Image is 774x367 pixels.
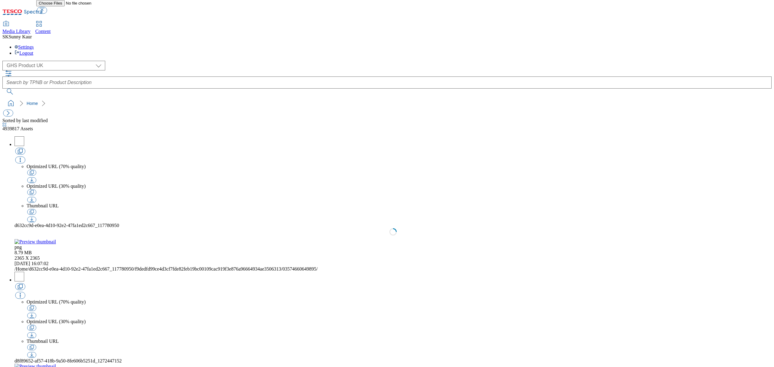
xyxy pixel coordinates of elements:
span: Media Library [2,29,31,34]
a: Preview thumbnail [15,228,772,245]
input: Search by TPNB or Product Description [2,76,772,89]
img: Preview thumbnail [15,239,56,245]
nav: breadcrumb [2,98,772,109]
span: d632cc9d-e0ea-4d10-92e2-47fa1ed2c667_117780950 [15,223,119,228]
span: Content [35,29,51,34]
span: Sunny Kaur [8,34,32,39]
span: Optimized URL (70% quality) [27,164,86,169]
span: Optimized URL (30% quality) [27,319,86,324]
span: Assets [2,126,33,131]
span: Optimized URL (70% quality) [27,299,86,304]
span: Thumbnail URL [27,339,59,344]
a: Media Library [2,21,31,34]
span: Optimized URL (30% quality) [27,183,86,189]
span: d8f89652-af57-418b-9a50-8fe606b5251d_1272447152 [15,358,122,363]
div: Last Modified [15,261,772,266]
a: Home [27,101,38,106]
span: Type [15,245,22,250]
span: Size [15,250,32,255]
div: /d632cc9d-e0ea-4d10-92e2-47fa1ed2c667_117780950/f9dedfd99ce4d3cf7fde82feb19bc00109cac919f3e876a96... [15,266,772,272]
span: Thumbnail URL [27,203,59,208]
a: Settings [15,44,34,50]
span: 4939817 [2,126,20,131]
a: Logout [15,50,33,56]
span: Resolution [15,255,40,261]
a: Content [35,21,51,34]
a: home [6,99,16,108]
span: Sorted by last modified [2,118,48,123]
span: SK [2,34,8,39]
